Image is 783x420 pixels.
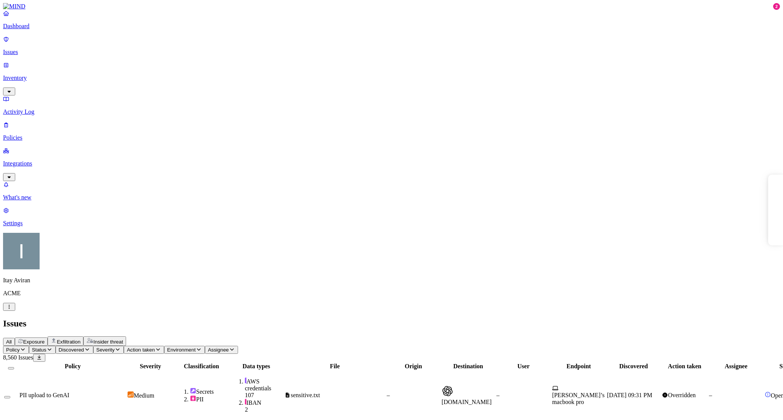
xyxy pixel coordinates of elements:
img: severity-medium [128,391,134,398]
a: MIND [3,3,780,10]
p: Inventory [3,75,780,81]
span: Status [32,347,46,353]
div: Policy [19,363,126,370]
p: Activity Log [3,108,780,115]
span: Action taken [127,347,155,353]
a: Inventory [3,62,780,94]
p: What's new [3,194,780,201]
p: Issues [3,49,780,56]
p: Settings [3,220,780,227]
div: Severity [128,363,173,370]
div: File [284,363,385,370]
div: 107 [245,392,283,399]
a: Dashboard [3,10,780,30]
img: Itay Aviran [3,233,40,269]
img: secret-line [245,377,246,383]
span: Overridden [668,392,696,398]
span: sensitive.txt [291,392,320,398]
img: status-open [765,391,771,398]
div: 2 [245,406,283,413]
span: Exfiltration [57,339,80,345]
div: Destination [441,363,495,370]
div: Discovered [607,363,660,370]
a: What's new [3,181,780,201]
div: User [496,363,550,370]
span: [PERSON_NAME]’s macbook pro [552,392,605,405]
a: Issues [3,36,780,56]
div: PII [190,395,228,403]
div: Data types [230,363,283,370]
span: – [709,392,712,398]
span: Policy [6,347,20,353]
p: Policies [3,134,780,141]
span: PII upload to GenAI [19,392,69,398]
a: Activity Log [3,95,780,115]
div: IBAN [245,399,283,406]
div: Classification [175,363,228,370]
img: pii [190,395,196,401]
img: pii-line [245,399,246,405]
span: [DOMAIN_NAME] [441,399,492,405]
div: Action taken [662,363,708,370]
span: Discovered [59,347,84,353]
span: Medium [134,392,154,399]
div: Assignee [709,363,763,370]
span: 8,560 Issues [3,354,33,361]
span: – [387,392,390,398]
span: Severity [96,347,115,353]
p: Dashboard [3,23,780,30]
img: secret [190,388,196,394]
span: Exposure [23,339,45,345]
button: Select row [4,396,10,398]
span: [DATE] 09:31 PM [607,392,652,398]
div: AWS credentials [245,377,283,392]
h2: Issues [3,318,780,329]
span: – [496,392,499,398]
a: Integrations [3,147,780,180]
button: Select all [8,367,14,369]
img: chatgpt.com favicon [441,385,454,397]
span: Insider threat [93,339,123,345]
div: Origin [387,363,440,370]
div: Secrets [190,388,228,395]
a: Settings [3,207,780,227]
div: 2 [773,3,780,10]
p: ACME [3,290,780,297]
p: Itay Aviran [3,277,780,284]
p: Integrations [3,160,780,167]
a: Policies [3,121,780,141]
span: All [6,339,12,345]
span: Environment [167,347,196,353]
img: MIND [3,3,26,10]
div: Endpoint [552,363,606,370]
span: Assignee [208,347,229,353]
